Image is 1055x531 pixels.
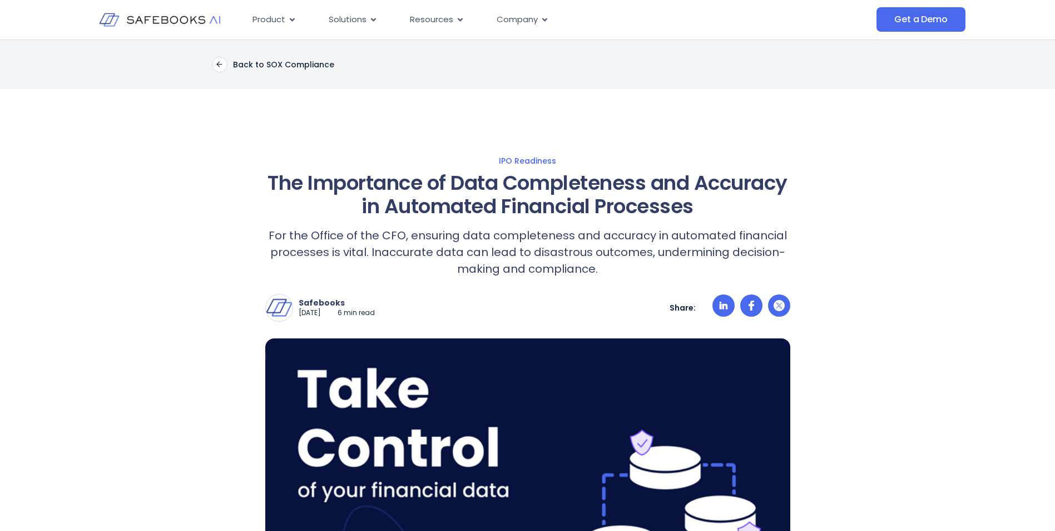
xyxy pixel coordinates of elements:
div: Menu Toggle [244,9,765,31]
h1: The Importance of Data Completeness and Accuracy in Automated Financial Processes [265,171,790,218]
p: Back to SOX Compliance [233,60,334,70]
nav: Menu [244,9,765,31]
p: 6 min read [338,308,375,318]
a: Get a Demo [876,7,965,32]
span: Solutions [329,13,366,26]
span: Product [252,13,285,26]
p: [DATE] [299,308,321,318]
p: For the Office of the CFO, ensuring data completeness and accuracy in automated financial process... [265,227,790,277]
span: Company [497,13,538,26]
p: Share: [670,303,696,313]
a: Back to SOX Compliance [212,57,334,72]
img: Safebooks [266,294,293,321]
span: Resources [410,13,453,26]
p: Safebooks [299,298,375,308]
a: IPO Readiness [156,156,899,166]
span: Get a Demo [894,14,947,25]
